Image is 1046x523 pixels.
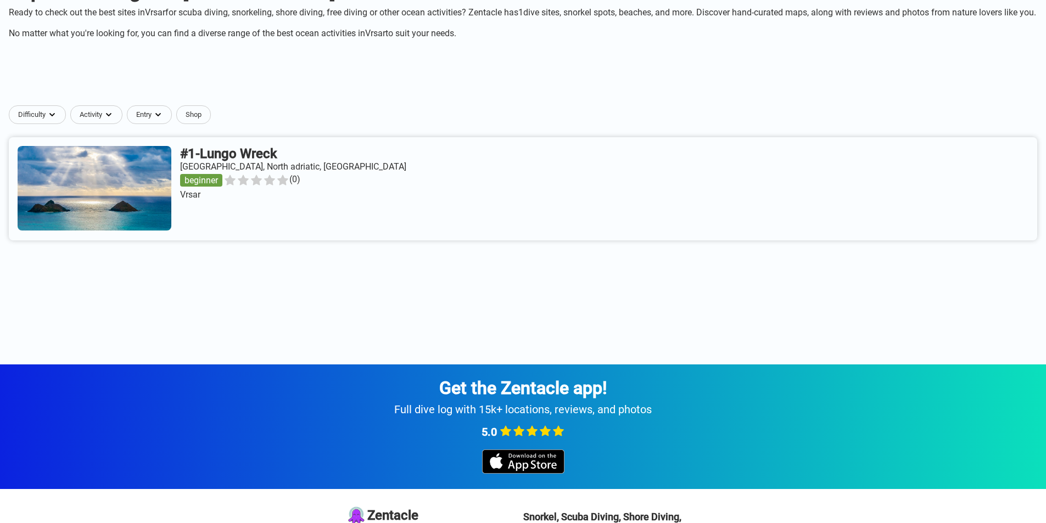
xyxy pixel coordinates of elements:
[482,425,497,438] span: 5.0
[18,110,46,119] span: Difficulty
[9,105,70,124] button: Difficultydropdown caret
[104,110,113,119] img: dropdown caret
[80,110,102,119] span: Activity
[48,110,57,119] img: dropdown caret
[482,449,564,474] img: iOS app store
[136,110,152,119] span: Entry
[70,105,127,124] button: Activitydropdown caret
[482,465,564,476] a: iOS app store
[176,105,211,124] a: Shop
[13,403,1033,416] div: Full dive log with 15k+ locations, reviews, and photos
[13,378,1033,398] div: Get the Zentacle app!
[154,110,163,119] img: dropdown caret
[127,105,176,124] button: Entrydropdown caret
[257,47,790,97] iframe: Advertisement
[367,508,418,523] span: Zentacle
